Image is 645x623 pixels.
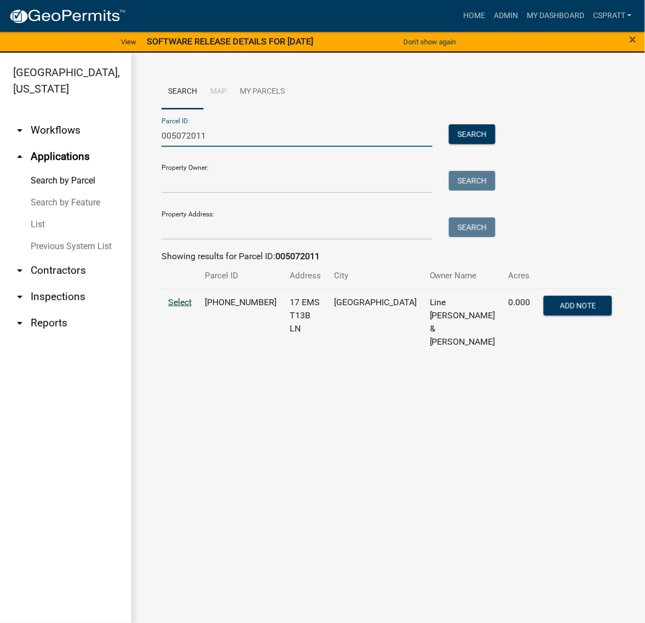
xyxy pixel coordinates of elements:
button: Search [449,124,496,144]
td: 17 EMS T13B LN [283,289,327,355]
a: View [117,33,141,51]
th: City [327,263,423,289]
button: Search [449,218,496,237]
i: arrow_drop_down [13,290,26,304]
i: arrow_drop_down [13,124,26,137]
a: Home [459,5,489,26]
th: Owner Name [423,263,502,289]
button: Close [630,33,637,46]
td: [PHONE_NUMBER] [198,289,283,355]
button: Search [449,171,496,191]
a: My Parcels [233,75,291,110]
a: My Dashboard [522,5,589,26]
strong: 005072011 [275,251,320,261]
th: Parcel ID [198,263,283,289]
a: Select [168,297,192,307]
button: Don't show again [399,33,460,51]
a: cspratt [589,5,636,26]
th: Address [283,263,327,289]
td: 0.000 [502,289,537,355]
span: × [630,32,637,47]
i: arrow_drop_down [13,264,26,277]
td: Line [PERSON_NAME] & [PERSON_NAME] [423,289,502,355]
div: Showing results for Parcel ID: [162,250,615,263]
a: Admin [489,5,522,26]
button: Add Note [544,296,612,316]
i: arrow_drop_down [13,317,26,330]
strong: SOFTWARE RELEASE DETAILS FOR [DATE] [147,36,314,47]
i: arrow_drop_up [13,150,26,163]
th: Acres [502,263,537,289]
a: Search [162,75,204,110]
td: [GEOGRAPHIC_DATA] [327,289,423,355]
span: Add Note [560,301,596,310]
